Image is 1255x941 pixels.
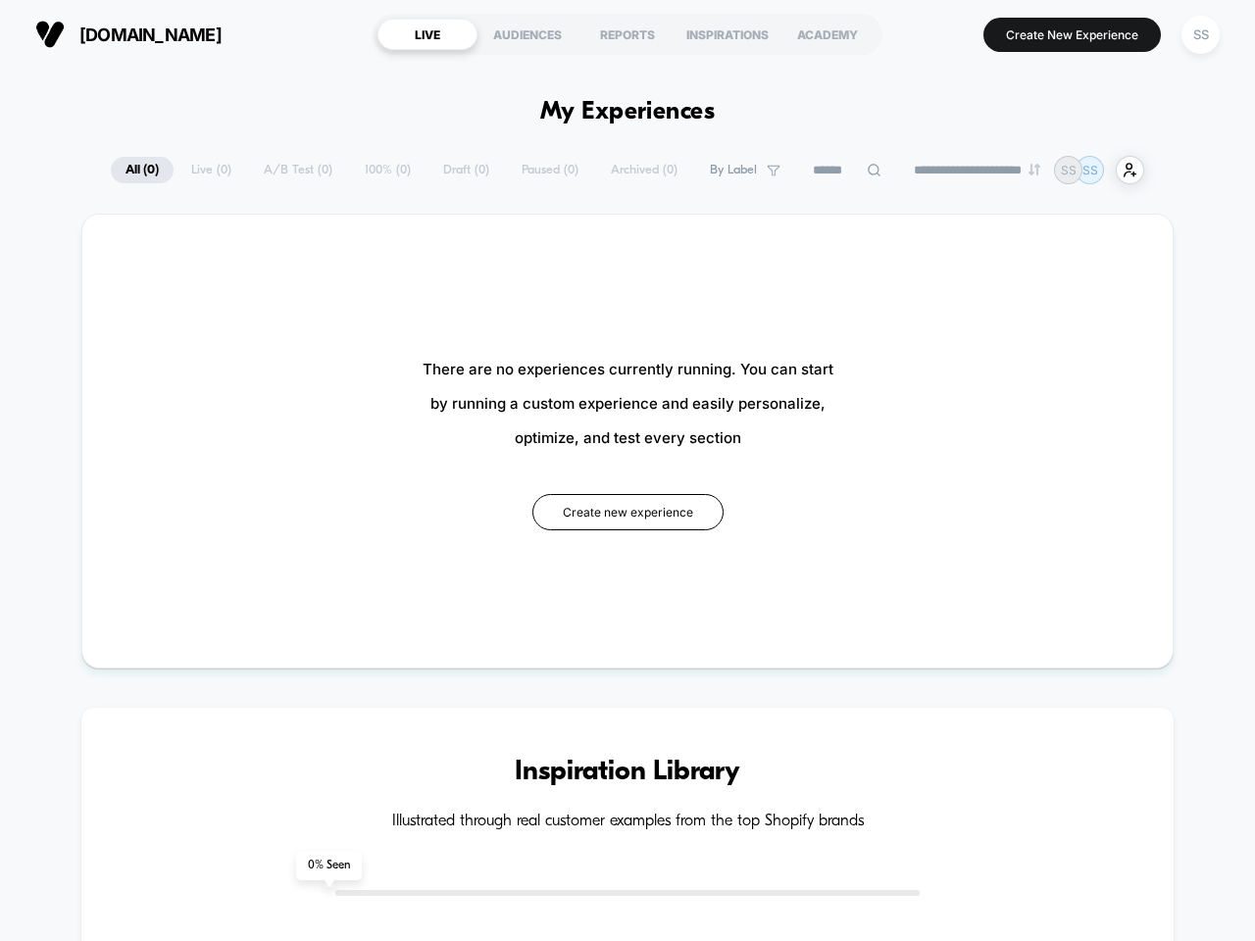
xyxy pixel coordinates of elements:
[140,813,1115,831] h4: Illustrated through real customer examples from the top Shopify brands
[710,163,757,177] span: By Label
[377,19,477,50] div: LIVE
[577,19,678,50] div: REPORTS
[1082,163,1098,177] p: SS
[532,494,724,530] button: Create new experience
[983,18,1161,52] button: Create New Experience
[1181,16,1220,54] div: SS
[1029,164,1040,175] img: end
[423,352,833,455] span: There are no experiences currently running. You can start by running a custom experience and easi...
[296,851,362,880] span: 0 % Seen
[1176,15,1226,55] button: SS
[477,19,577,50] div: AUDIENCES
[79,25,222,45] span: [DOMAIN_NAME]
[29,19,227,50] button: [DOMAIN_NAME]
[540,98,716,126] h1: My Experiences
[35,20,65,49] img: Visually logo
[778,19,878,50] div: ACADEMY
[1061,163,1077,177] p: SS
[111,157,174,183] span: All ( 0 )
[140,757,1115,788] h3: Inspiration Library
[678,19,778,50] div: INSPIRATIONS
